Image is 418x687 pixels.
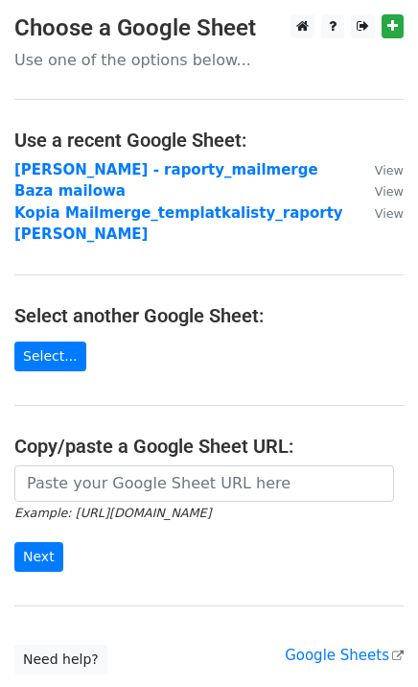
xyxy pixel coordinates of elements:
h4: Copy/paste a Google Sheet URL: [14,435,404,458]
a: Google Sheets [285,647,404,664]
h4: Select another Google Sheet: [14,304,404,327]
h3: Choose a Google Sheet [14,14,404,42]
a: View [356,161,404,178]
h4: Use a recent Google Sheet: [14,129,404,152]
input: Paste your Google Sheet URL here [14,465,394,502]
a: Need help? [14,645,107,675]
small: View [375,184,404,199]
a: View [356,204,404,222]
a: [PERSON_NAME] - raporty_mailmerge [14,161,318,178]
a: View [356,182,404,200]
p: Use one of the options below... [14,50,404,70]
small: View [375,163,404,178]
small: View [375,206,404,221]
small: Example: [URL][DOMAIN_NAME] [14,506,211,520]
input: Next [14,542,63,572]
a: Baza mailowa [14,182,126,200]
a: Select... [14,342,86,371]
a: Kopia Mailmerge_templatkalisty_raporty [PERSON_NAME] [14,204,343,244]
